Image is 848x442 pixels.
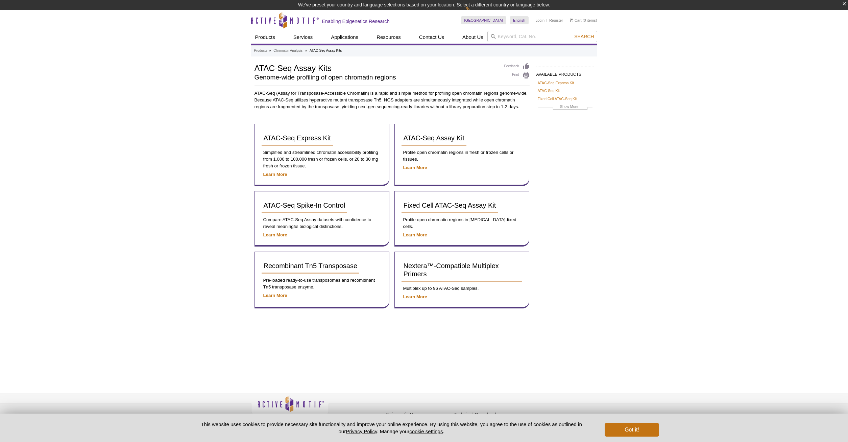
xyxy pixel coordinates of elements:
span: ATAC-Seq Assay Kit [404,134,464,142]
p: Simplified and streamlined chromatin accessibility profiling from 1,000 to 100,000 fresh or froze... [262,149,382,169]
a: Privacy Policy [332,411,359,421]
span: Recombinant Tn5 Transposase [264,262,358,270]
a: Learn More [403,232,427,237]
button: Search [572,33,596,40]
span: ATAC-Seq Express Kit [264,134,331,142]
a: Learn More [263,293,287,298]
li: | [547,16,548,24]
a: Products [254,48,267,54]
span: Nextera™-Compatible Multiplex Primers [404,262,499,278]
li: » [305,49,307,52]
a: Chromatin Analysis [273,48,302,54]
a: Services [289,31,317,44]
a: Learn More [403,294,427,299]
img: Active Motif, [251,393,329,421]
a: Contact Us [415,31,448,44]
a: About Us [458,31,487,44]
a: Applications [327,31,362,44]
span: Search [574,34,594,39]
p: Profile open chromatin regions in [MEDICAL_DATA]-fixed cells. [402,216,522,230]
p: Compare ATAC-Seq Assay datasets with confidence to reveal meaningful biological distinctions. [262,216,382,230]
a: Products [251,31,279,44]
img: Change Here [465,5,483,21]
a: Resources [372,31,405,44]
a: [GEOGRAPHIC_DATA] [461,16,507,24]
a: ATAC-Seq Spike-In Control [262,198,347,213]
input: Keyword, Cat. No. [487,31,597,42]
p: Multiplex up to 96 ATAC-Seq samples. [402,285,522,292]
a: ATAC-Seq Assay Kit [402,131,466,146]
a: ATAC-Seq Express Kit [538,80,574,86]
h2: Genome-wide profiling of open chromatin regions [255,74,498,80]
a: Login [535,18,544,23]
a: Privacy Policy [346,428,377,434]
h4: Epigenetic News [386,412,451,418]
a: Nextera™-Compatible Multiplex Primers [402,259,522,282]
button: Got it! [605,423,659,437]
button: cookie settings [409,428,443,434]
p: Pre-loaded ready-to-use transposomes and recombinant Tn5 transposase enzyme. [262,277,382,290]
a: Print [504,72,530,79]
a: Cart [570,18,582,23]
h2: AVAILABLE PRODUCTS [536,67,594,79]
a: Fixed Cell ATAC-Seq Assay Kit [402,198,498,213]
span: ATAC-Seq Spike-In Control [264,202,345,209]
a: English [510,16,529,24]
a: Learn More [263,232,287,237]
a: Show More [538,103,592,111]
a: Register [549,18,563,23]
li: (0 items) [570,16,597,24]
h4: Technical Downloads [454,412,518,418]
a: Learn More [263,172,287,177]
span: Fixed Cell ATAC-Seq Assay Kit [404,202,496,209]
p: ATAC-Seq (Assay for Transposase-Accessible Chromatin) is a rapid and simple method for profiling ... [255,90,530,110]
h1: ATAC-Seq Assay Kits [255,63,498,73]
h2: Enabling Epigenetics Research [322,18,390,24]
img: Your Cart [570,18,573,22]
table: Click to Verify - This site chose Symantec SSL for secure e-commerce and confidential communicati... [522,405,572,420]
a: Recombinant Tn5 Transposase [262,259,360,274]
p: Profile open chromatin regions in fresh or frozen cells or tissues. [402,149,522,163]
a: ATAC-Seq Kit [538,88,560,94]
a: Feedback [504,63,530,70]
li: ATAC-Seq Assay Kits [310,49,342,52]
a: Learn More [403,165,427,170]
li: » [269,49,271,52]
p: This website uses cookies to provide necessary site functionality and improve your online experie... [189,421,594,435]
a: Fixed Cell ATAC-Seq Kit [538,96,577,102]
a: ATAC-Seq Express Kit [262,131,333,146]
